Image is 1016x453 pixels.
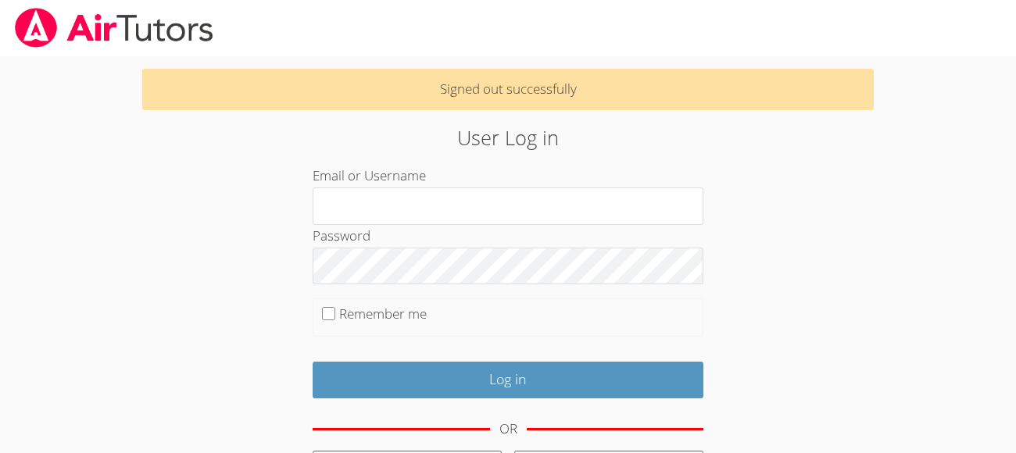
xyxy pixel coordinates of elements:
[313,362,703,398] input: Log in
[339,305,427,323] label: Remember me
[499,418,517,441] div: OR
[234,123,782,152] h2: User Log in
[13,8,215,48] img: airtutors_banner-c4298cdbf04f3fff15de1276eac7730deb9818008684d7c2e4769d2f7ddbe033.png
[142,69,874,110] p: Signed out successfully
[313,226,370,244] label: Password
[313,166,426,184] label: Email or Username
